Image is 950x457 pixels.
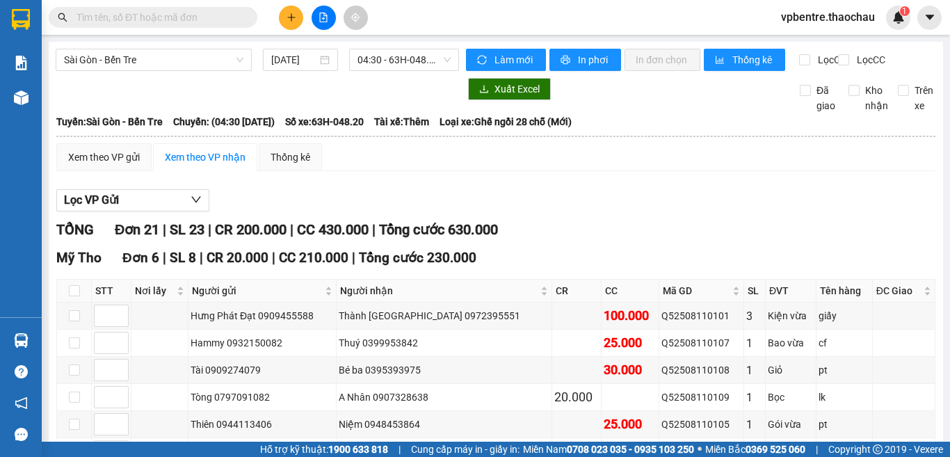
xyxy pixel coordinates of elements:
[892,11,905,24] img: icon-new-feature
[661,417,741,432] div: Q52508110105
[117,389,125,397] span: up
[659,411,743,438] td: Q52508110105
[117,317,125,326] span: down
[215,221,287,238] span: CR 200.000
[339,417,549,432] div: Niệm 0948453864
[122,250,159,266] span: Đơn 6
[328,444,388,455] strong: 1900 633 818
[56,250,102,266] span: Mỹ Tho
[860,83,894,113] span: Kho nhận
[604,333,657,353] div: 25.000
[816,280,873,303] th: Tên hàng
[604,360,657,380] div: 30.000
[12,9,30,30] img: logo-vxr
[379,221,498,238] span: Tổng cước 630.000
[698,447,702,452] span: ⚪️
[117,335,125,343] span: up
[287,13,296,22] span: plus
[113,360,128,370] span: Increase Value
[312,6,336,30] button: file-add
[339,390,549,405] div: A Nhân 0907328638
[917,6,942,30] button: caret-down
[766,280,816,303] th: ĐVT
[924,11,936,24] span: caret-down
[271,150,310,165] div: Thống kê
[567,444,694,455] strong: 0708 023 035 - 0935 103 250
[768,417,814,432] div: Gói vừa
[902,6,907,16] span: 1
[113,316,128,326] span: Decrease Value
[271,52,317,67] input: 12/08/2025
[554,387,599,407] div: 20.000
[15,396,28,410] span: notification
[746,416,763,433] div: 1
[279,6,303,30] button: plus
[768,362,814,378] div: Giỏ
[200,250,203,266] span: |
[909,83,939,113] span: Trên xe
[819,335,870,351] div: cf
[661,335,741,351] div: Q52508110107
[876,283,921,298] span: ĐC Giao
[746,362,763,379] div: 1
[372,221,376,238] span: |
[494,81,540,97] span: Xuất Excel
[192,283,322,298] span: Người gửi
[468,78,551,100] button: downloadXuất Excel
[732,52,774,67] span: Thống kê
[351,13,360,22] span: aim
[339,362,549,378] div: Bé ba 0395393975
[64,191,119,209] span: Lọc VP Gửi
[113,441,128,451] span: Increase Value
[113,387,128,397] span: Increase Value
[173,114,275,129] span: Chuyến: (04:30 [DATE])
[746,389,763,406] div: 1
[68,150,140,165] div: Xem theo VP gửi
[625,49,700,71] button: In đơn chọn
[117,416,125,424] span: up
[117,426,125,434] span: down
[352,250,355,266] span: |
[768,308,814,323] div: Kiện vừa
[578,52,610,67] span: In phơi
[191,362,334,378] div: Tài 0909274079
[56,189,209,211] button: Lọc VP Gửi
[873,444,883,454] span: copyright
[604,306,657,326] div: 100.000
[117,344,125,353] span: down
[479,84,489,95] span: download
[398,442,401,457] span: |
[819,308,870,323] div: giấy
[816,442,818,457] span: |
[659,357,743,384] td: Q52508110108
[272,250,275,266] span: |
[819,417,870,432] div: pt
[285,114,364,129] span: Số xe: 63H-048.20
[549,49,621,71] button: printerIn phơi
[191,417,334,432] div: Thiên 0944113406
[113,424,128,435] span: Decrease Value
[191,308,334,323] div: Hưng Phát Đạt 0909455588
[14,56,29,70] img: solution-icon
[56,221,94,238] span: TỔNG
[744,280,766,303] th: SL
[819,362,870,378] div: pt
[297,221,369,238] span: CC 430.000
[191,390,334,405] div: Tòng 0797091082
[339,308,549,323] div: Thành [GEOGRAPHIC_DATA] 0972395551
[339,335,549,351] div: Thuý 0399953842
[117,371,125,380] span: down
[170,250,196,266] span: SL 8
[279,250,348,266] span: CC 210.000
[77,10,241,25] input: Tìm tên, số ĐT hoặc mã đơn
[746,335,763,352] div: 1
[290,221,293,238] span: |
[165,150,245,165] div: Xem theo VP nhận
[207,250,268,266] span: CR 20.000
[15,365,28,378] span: question-circle
[523,442,694,457] span: Miền Nam
[768,335,814,351] div: Bao vừa
[191,335,334,351] div: Hammy 0932150082
[715,55,727,66] span: bar-chart
[14,90,29,105] img: warehouse-icon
